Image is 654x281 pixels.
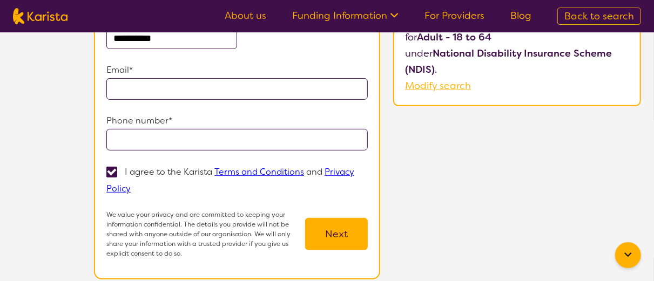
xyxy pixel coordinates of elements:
[510,9,531,22] a: Blog
[292,9,399,22] a: Funding Information
[405,29,629,45] p: for
[424,9,484,22] a: For Providers
[13,8,68,24] img: Karista logo
[225,9,266,22] a: About us
[106,166,354,194] p: I agree to the Karista and
[106,113,368,129] p: Phone number*
[305,218,368,250] button: Next
[106,210,305,258] p: We value your privacy and are committed to keeping your information confidential. The details you...
[405,47,612,76] b: National Disability Insurance Scheme (NDIS)
[557,8,641,25] a: Back to search
[405,79,471,92] a: Modify search
[564,10,634,23] span: Back to search
[106,62,368,78] p: Email*
[214,166,304,177] a: Terms and Conditions
[417,31,491,44] b: Adult - 18 to 64
[405,45,629,78] p: under .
